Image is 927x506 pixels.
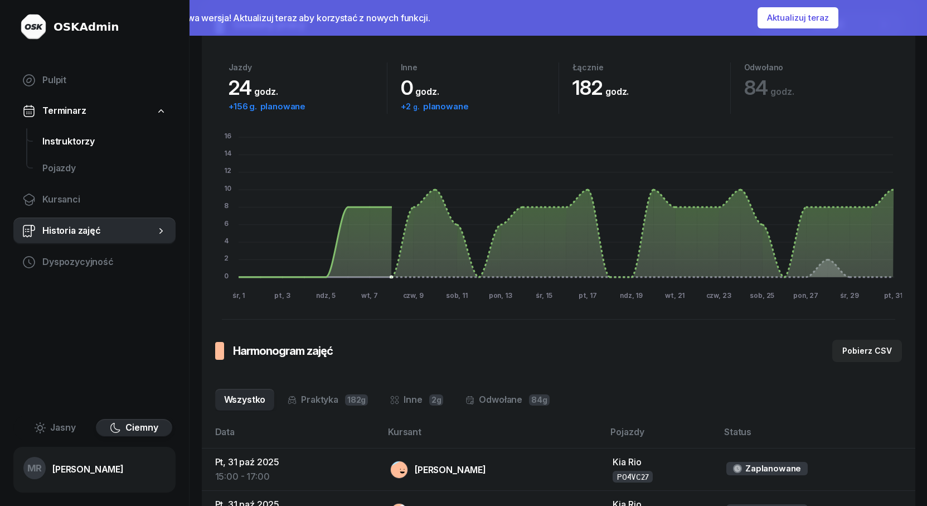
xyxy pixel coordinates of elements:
[413,103,420,111] small: g.
[457,389,558,411] a: Odwołane
[381,425,604,449] th: Kursant
[745,461,801,476] div: Zaplanowane
[361,291,377,299] tspan: wt, 7
[42,104,86,118] span: Terminarz
[423,99,469,114] div: planowane
[840,291,858,299] tspan: śr, 29
[96,419,173,437] button: Ciemny
[665,291,685,299] tspan: wt, 21
[429,394,444,406] span: 2g
[249,101,257,112] small: g.
[884,291,902,299] tspan: pt, 31
[254,86,278,97] small: godz.
[234,99,262,114] span: 156
[13,249,176,276] a: Dyspozycyjność
[33,155,176,182] a: Pojazdy
[758,7,838,28] button: Aktualizuj teraz
[42,224,156,238] span: Historia zajęć
[260,99,306,114] div: planowane
[224,149,232,157] tspan: 14
[42,192,167,207] span: Kursanci
[620,291,643,299] tspan: ndz, 19
[224,166,231,175] tspan: 12
[202,425,381,449] th: Data
[13,98,176,124] a: Terminarz
[706,291,731,299] tspan: czw, 23
[13,218,176,244] a: Historia zajęć
[27,464,42,473] span: MR
[613,455,708,470] div: Kia Rio
[17,419,94,437] button: Jasny
[572,62,730,72] div: Łącznie
[279,389,377,411] a: Praktyka
[42,255,167,269] span: Dyspozycyjność
[406,99,425,114] span: 2
[617,472,648,481] div: PO4VC27
[229,62,387,72] div: Jazdy
[536,291,552,299] tspan: śr, 15
[42,161,167,176] span: Pojazdy
[605,86,629,97] small: godz.
[224,271,229,279] tspan: 0
[488,291,512,299] tspan: pon, 13
[832,340,902,362] button: Pobierz CSV
[345,394,368,406] span: 182g
[401,99,559,114] div: +
[401,62,559,72] div: Inne
[42,73,167,88] span: Pulpit
[717,425,915,449] th: Status
[224,131,231,139] tspan: 16
[401,75,445,100] span: 0
[13,186,176,213] a: Kursanci
[42,134,167,149] span: Instruktorzy
[215,470,372,484] div: 15:00 - 17:00
[529,394,550,406] span: 84g
[793,291,818,299] tspan: pon, 27
[381,389,452,411] a: Inne
[13,67,176,94] a: Pulpit
[224,254,229,262] tspan: 2
[750,291,774,299] tspan: sob, 25
[402,291,423,299] tspan: czw, 9
[415,86,439,97] small: godz.
[20,13,47,40] img: logo-light@2x.png
[572,75,635,100] span: 182
[229,99,387,114] div: +
[125,421,158,435] span: Ciemny
[224,184,231,192] tspan: 10
[274,291,290,299] tspan: pt, 3
[202,449,381,491] td: Pt, 31 paź 2025
[229,75,284,100] span: 24
[54,19,119,35] div: OSKAdmin
[232,291,244,299] tspan: śr, 1
[578,291,596,299] tspan: pt, 17
[842,344,892,358] div: Pobierz CSV
[316,291,336,299] tspan: ndz, 5
[604,425,717,449] th: Pojazdy
[233,342,333,360] h3: Harmonogram zajęć
[224,201,229,210] tspan: 8
[33,128,176,155] a: Instruktorzy
[50,421,76,435] span: Jasny
[215,389,275,411] a: Wszystko
[415,465,486,474] div: [PERSON_NAME]
[445,291,467,299] tspan: sob, 11
[52,465,124,474] div: [PERSON_NAME]
[770,86,794,97] small: godz.
[224,236,229,244] tspan: 4
[118,12,430,23] span: Dostępna jest nowa wersja! Aktualizuj teraz aby korzystać z nowych funkcji.
[744,62,902,72] div: Odwołano
[224,219,229,227] tspan: 6
[744,75,800,100] span: 84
